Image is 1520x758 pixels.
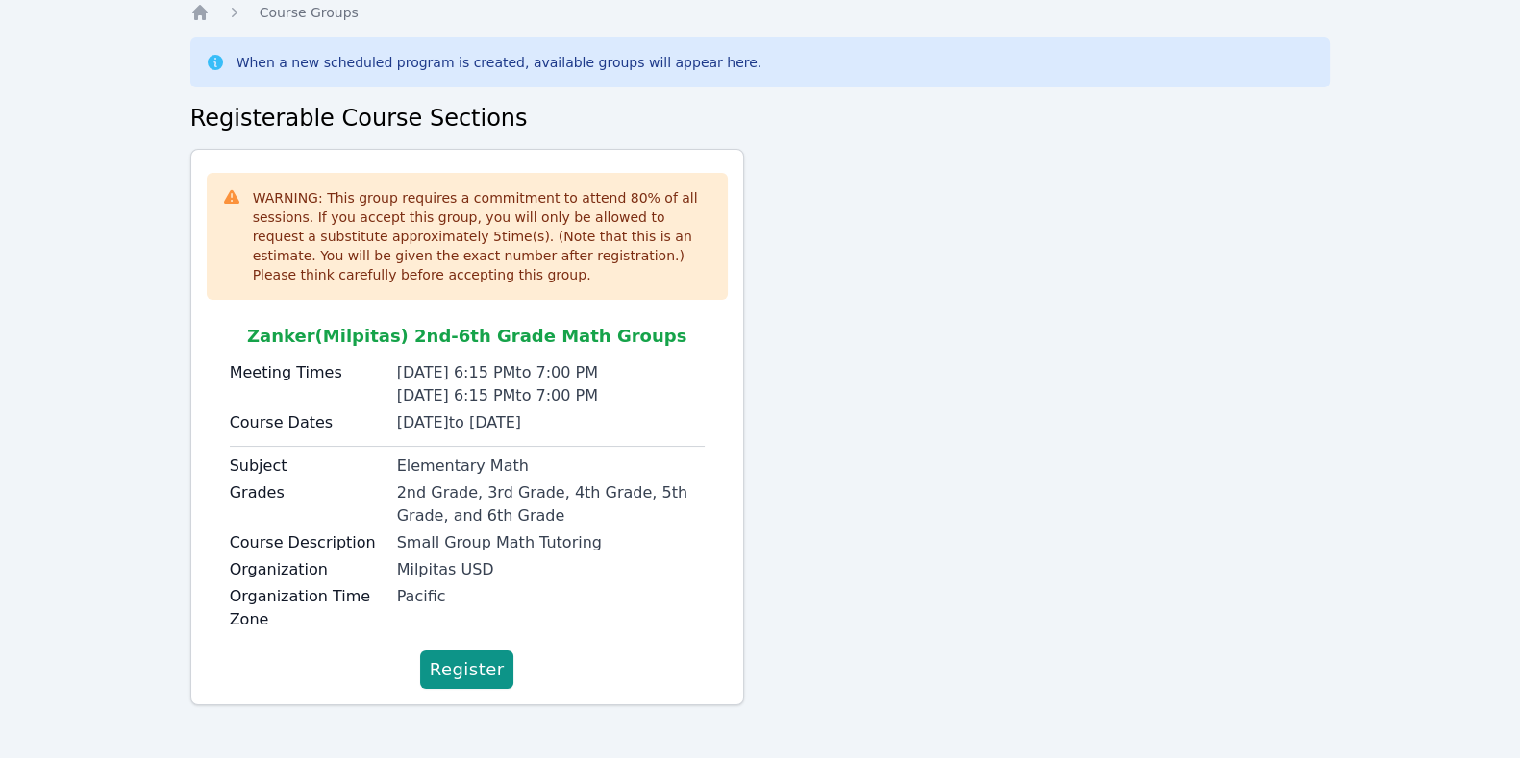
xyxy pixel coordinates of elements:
[190,103,1331,134] h2: Registerable Course Sections
[397,411,705,434] div: [DATE] to [DATE]
[190,3,1331,22] nav: Breadcrumb
[230,531,386,554] label: Course Description
[230,585,386,631] label: Organization Time Zone
[397,481,705,527] div: 2nd Grade, 3rd Grade, 4th Grade, 5th Grade, and 6th Grade
[230,481,386,504] label: Grades
[420,650,514,689] button: Register
[230,411,386,434] label: Course Dates
[397,585,705,608] div: Pacific
[260,3,359,22] a: Course Groups
[260,5,359,20] span: Course Groups
[397,454,705,477] div: Elementary Math
[230,558,386,581] label: Organization
[247,326,686,346] span: Zanker(Milpitas) 2nd-6th Grade Math Groups
[397,361,705,384] div: [DATE] 6:15 PM to 7:00 PM
[397,531,705,554] div: Small Group Math Tutoring
[230,361,386,384] label: Meeting Times
[397,384,705,407] div: [DATE] 6:15 PM to 7:00 PM
[397,558,705,581] div: Milpitas USD
[237,53,762,72] div: When a new scheduled program is created, available groups will appear here.
[230,454,386,477] label: Subject
[430,656,505,683] span: Register
[253,188,712,284] div: WARNING: This group requires a commitment to attend 80 % of all sessions. If you accept this grou...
